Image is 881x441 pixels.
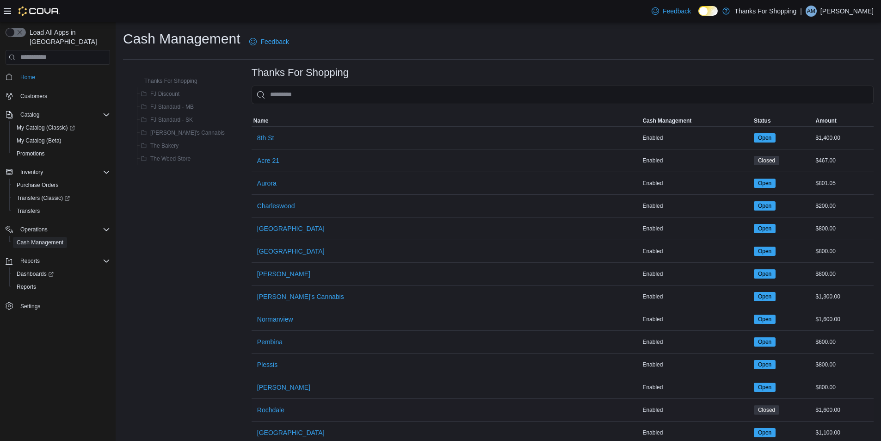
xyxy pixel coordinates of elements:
[813,314,874,325] div: $1,600.00
[758,224,771,233] span: Open
[17,124,75,131] span: My Catalog (Classic)
[813,336,874,348] div: $600.00
[253,310,297,329] button: Normanview
[137,127,228,138] button: [PERSON_NAME]'s Cannabis
[260,37,289,46] span: Feedback
[257,383,310,392] span: [PERSON_NAME]
[253,265,314,283] button: [PERSON_NAME]
[754,201,776,211] span: Open
[754,292,776,301] span: Open
[641,223,752,234] div: Enabled
[754,224,776,233] span: Open
[18,6,60,16] img: Cova
[150,129,225,137] span: [PERSON_NAME]'s Cannabis
[17,150,45,157] span: Promotions
[17,72,39,83] a: Home
[813,115,874,126] button: Amount
[257,224,325,233] span: [GEOGRAPHIC_DATA]
[754,117,771,124] span: Status
[758,179,771,187] span: Open
[17,300,110,311] span: Settings
[253,219,328,238] button: [GEOGRAPHIC_DATA]
[641,132,752,143] div: Enabled
[6,67,110,337] nav: Complex example
[253,333,286,351] button: Pembina
[13,122,79,133] a: My Catalog (Classic)
[144,77,197,85] span: Thanks For Shopping
[9,267,114,280] a: Dashboards
[734,6,796,17] p: Thanks For Shopping
[17,255,110,267] span: Reports
[17,239,63,246] span: Cash Management
[137,88,183,99] button: FJ Discount
[754,315,776,324] span: Open
[253,174,280,193] button: Aurora
[2,299,114,312] button: Settings
[2,89,114,103] button: Customers
[17,90,110,102] span: Customers
[252,86,874,104] input: This is a search bar. As you type, the results lower in the page will automatically filter.
[20,93,47,100] span: Customers
[758,429,771,437] span: Open
[758,360,771,369] span: Open
[257,292,344,301] span: [PERSON_NAME]'s Cannabis
[813,200,874,211] div: $200.00
[257,156,279,165] span: Acre 21
[17,255,43,267] button: Reports
[758,406,775,414] span: Closed
[758,338,771,346] span: Open
[698,6,718,16] input: Dark Mode
[13,205,43,217] a: Transfers
[813,359,874,370] div: $800.00
[641,178,752,189] div: Enabled
[150,90,179,98] span: FJ Discount
[758,202,771,210] span: Open
[257,315,293,324] span: Normanview
[813,178,874,189] div: $801.05
[752,115,814,126] button: Status
[13,193,110,204] span: Transfers (Classic)
[17,283,36,291] span: Reports
[758,247,771,255] span: Open
[246,32,292,51] a: Feedback
[641,404,752,416] div: Enabled
[150,142,179,149] span: The Bakery
[257,360,277,369] span: Plessis
[13,281,110,292] span: Reports
[758,292,771,301] span: Open
[137,114,197,125] button: FJ Standard - SK
[813,246,874,257] div: $800.00
[253,151,283,170] button: Acre 21
[17,109,110,120] span: Catalog
[20,303,40,310] span: Settings
[754,269,776,279] span: Open
[641,200,752,211] div: Enabled
[9,179,114,192] button: Purchase Orders
[758,315,771,323] span: Open
[9,280,114,293] button: Reports
[13,122,110,133] span: My Catalog (Classic)
[17,270,54,278] span: Dashboards
[150,116,193,124] span: FJ Standard - SK
[150,103,194,111] span: FJ Standard - MB
[663,6,691,16] span: Feedback
[17,109,43,120] button: Catalog
[813,291,874,302] div: $1,300.00
[20,74,35,81] span: Home
[17,194,70,202] span: Transfers (Classic)
[252,67,349,78] h3: Thanks For Shopping
[17,71,110,83] span: Home
[13,148,49,159] a: Promotions
[813,404,874,416] div: $1,600.00
[26,28,110,46] span: Load All Apps in [GEOGRAPHIC_DATA]
[257,428,325,437] span: [GEOGRAPHIC_DATA]
[641,336,752,348] div: Enabled
[253,117,269,124] span: Name
[13,237,110,248] span: Cash Management
[13,180,110,191] span: Purchase Orders
[257,247,325,256] span: [GEOGRAPHIC_DATA]
[754,360,776,369] span: Open
[253,401,288,419] button: Rochdale
[820,6,874,17] p: [PERSON_NAME]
